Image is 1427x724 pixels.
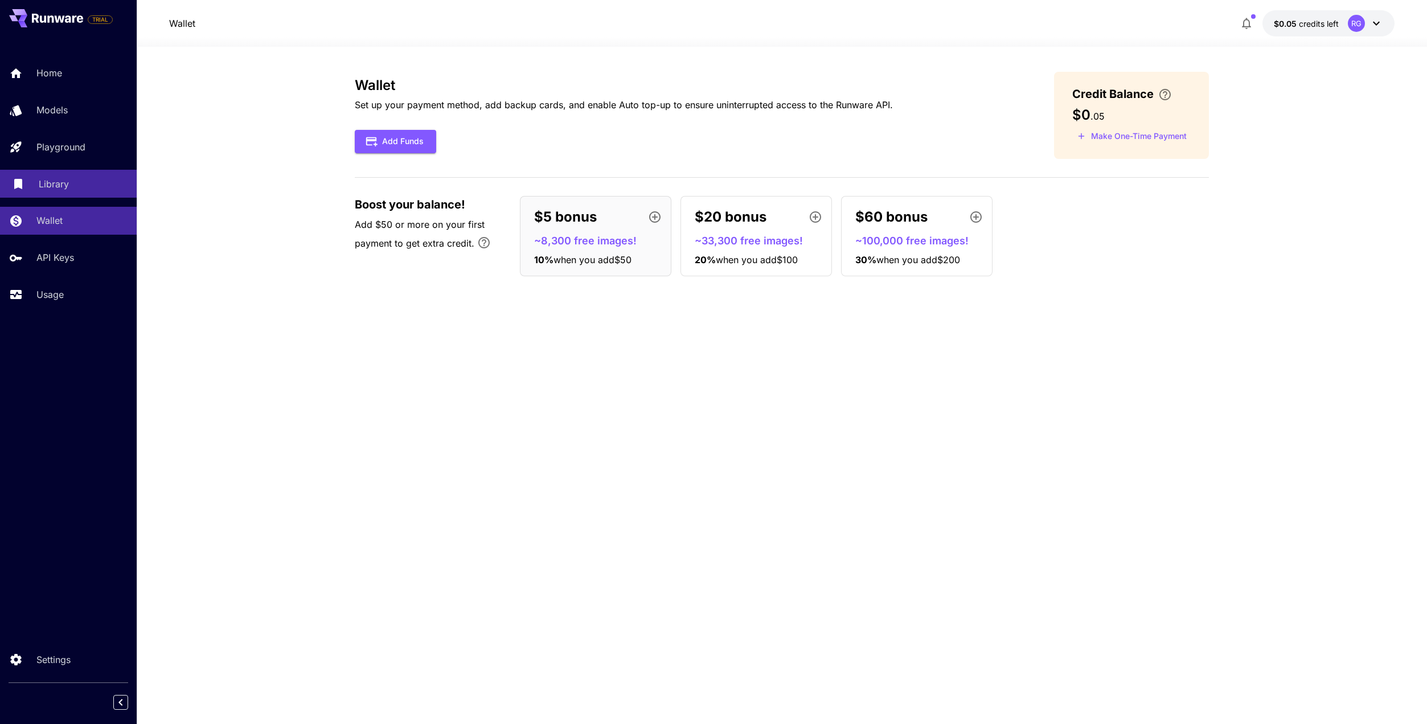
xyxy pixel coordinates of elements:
p: $60 bonus [855,207,928,227]
span: 30 % [855,254,876,265]
p: ~100,000 free images! [855,233,987,248]
div: $0.05 [1274,18,1339,30]
button: Bonus applies only to your first payment, up to 30% on the first $1,000. [473,231,495,254]
span: Credit Balance [1072,85,1154,103]
span: 10 % [534,254,553,265]
span: Boost your balance! [355,196,465,213]
p: $20 bonus [695,207,766,227]
p: $5 bonus [534,207,597,227]
span: credits left [1299,19,1339,28]
p: Home [36,66,62,80]
p: Usage [36,288,64,301]
p: Playground [36,140,85,154]
span: Add $50 or more on your first payment to get extra credit. [355,219,485,249]
span: $0.05 [1274,19,1299,28]
p: Library [39,177,69,191]
p: API Keys [36,251,74,264]
h3: Wallet [355,77,893,93]
span: when you add $100 [716,254,798,265]
button: Enter your card details and choose an Auto top-up amount to avoid service interruptions. We'll au... [1154,88,1176,101]
p: Wallet [36,214,63,227]
p: Settings [36,653,71,666]
p: ~33,300 free images! [695,233,827,248]
p: Models [36,103,68,117]
div: Collapse sidebar [122,692,137,713]
span: . 05 [1090,111,1105,122]
span: 20 % [695,254,716,265]
span: when you add $200 [876,254,960,265]
span: Add your payment card to enable full platform functionality. [88,13,113,26]
div: RG [1348,15,1365,32]
p: Set up your payment method, add backup cards, and enable Auto top-up to ensure uninterrupted acce... [355,98,893,112]
button: $0.05RG [1262,10,1395,36]
p: ~8,300 free images! [534,233,666,248]
span: TRIAL [88,15,112,24]
a: Wallet [169,17,195,30]
span: $0 [1072,107,1090,123]
button: Make a one-time, non-recurring payment [1072,128,1192,145]
nav: breadcrumb [169,17,195,30]
span: when you add $50 [553,254,632,265]
button: Collapse sidebar [113,695,128,710]
button: Add Funds [355,130,436,153]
